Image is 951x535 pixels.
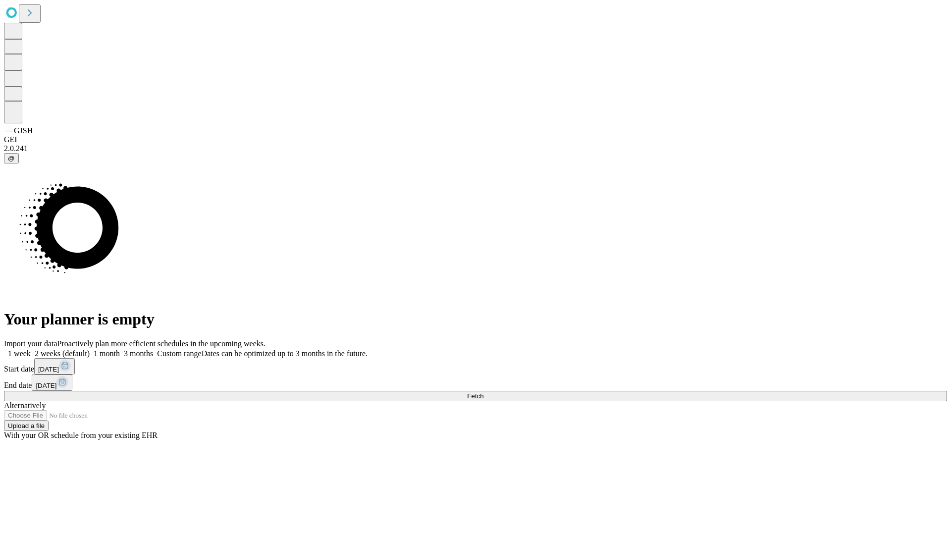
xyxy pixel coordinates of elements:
span: Proactively plan more efficient schedules in the upcoming weeks. [57,339,265,348]
button: [DATE] [34,358,75,374]
span: 1 month [94,349,120,358]
button: Upload a file [4,421,49,431]
span: With your OR schedule from your existing EHR [4,431,158,439]
button: [DATE] [32,374,72,391]
button: @ [4,153,19,163]
h1: Your planner is empty [4,310,947,328]
span: @ [8,155,15,162]
button: Fetch [4,391,947,401]
div: Start date [4,358,947,374]
span: Custom range [157,349,201,358]
span: Fetch [467,392,483,400]
span: 1 week [8,349,31,358]
span: 3 months [124,349,153,358]
div: 2.0.241 [4,144,947,153]
span: [DATE] [38,366,59,373]
span: 2 weeks (default) [35,349,90,358]
div: GEI [4,135,947,144]
span: Import your data [4,339,57,348]
span: Dates can be optimized up to 3 months in the future. [202,349,368,358]
span: [DATE] [36,382,56,389]
div: End date [4,374,947,391]
span: Alternatively [4,401,46,410]
span: GJSH [14,126,33,135]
